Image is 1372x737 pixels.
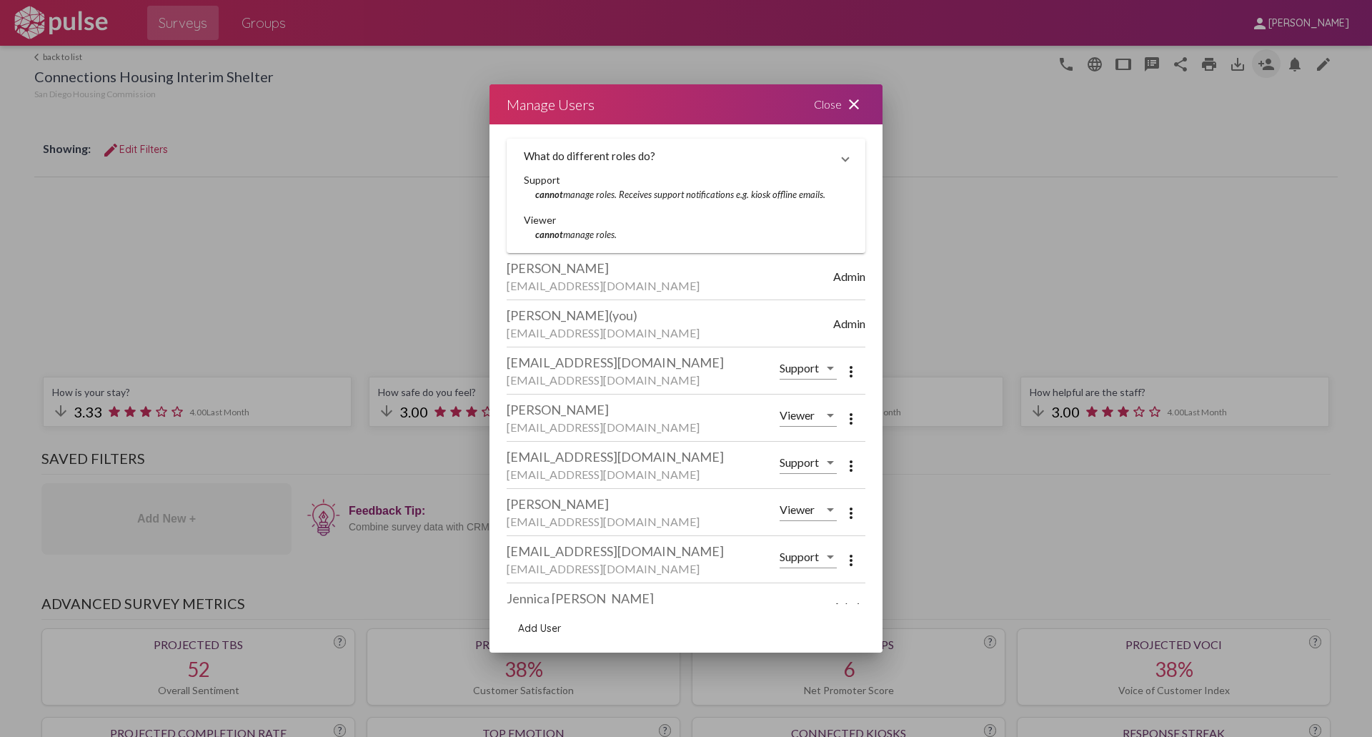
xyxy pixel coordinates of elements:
[780,503,815,516] span: Viewer
[842,457,860,475] mat-icon: more_vert
[507,562,780,575] div: [EMAIL_ADDRESS][DOMAIN_NAME]
[507,307,833,323] div: [PERSON_NAME]
[833,600,865,613] span: Admin
[535,189,825,200] i: manage roles. Receives support notifications e.g. kiosk offline emails.
[842,363,860,380] mat-icon: more_vert
[524,149,831,162] mat-panel-title: What do different roles do?
[780,408,815,422] span: Viewer
[837,498,865,527] button: More options menu
[535,189,563,200] b: cannot
[507,449,780,465] div: [EMAIL_ADDRESS][DOMAIN_NAME]
[535,229,617,240] i: manage roles.
[507,615,572,641] button: add user
[518,622,561,635] span: Add User
[507,326,833,340] div: [EMAIL_ADDRESS][DOMAIN_NAME]
[780,550,819,563] span: Support
[507,402,780,417] div: [PERSON_NAME]
[507,139,865,173] mat-expansion-panel-header: What do different roles do?
[837,404,865,432] button: More options menu
[837,545,865,574] button: More options menu
[507,173,865,253] div: What do different roles do?
[507,373,780,387] div: [EMAIL_ADDRESS][DOMAIN_NAME]
[842,410,860,427] mat-icon: more_vert
[507,590,833,606] div: Jennica [PERSON_NAME]
[833,317,865,330] span: Admin
[507,543,780,559] div: [EMAIL_ADDRESS][DOMAIN_NAME]
[507,515,780,528] div: [EMAIL_ADDRESS][DOMAIN_NAME]
[837,357,865,385] button: More options menu
[524,213,848,227] div: Viewer
[507,420,780,434] div: [EMAIL_ADDRESS][DOMAIN_NAME]
[797,84,883,124] div: Close
[524,173,848,187] div: Support
[507,260,833,276] div: [PERSON_NAME]
[507,468,780,481] div: [EMAIL_ADDRESS][DOMAIN_NAME]
[535,229,563,240] b: cannot
[507,279,833,292] div: [EMAIL_ADDRESS][DOMAIN_NAME]
[845,96,863,113] mat-icon: close
[780,361,819,375] span: Support
[842,552,860,569] mat-icon: more_vert
[507,93,595,116] div: Manage Users
[842,505,860,522] mat-icon: more_vert
[507,355,780,370] div: [EMAIL_ADDRESS][DOMAIN_NAME]
[609,307,637,323] span: (you)
[507,496,780,512] div: [PERSON_NAME]
[780,455,819,469] span: Support
[837,451,865,480] button: More options menu
[833,269,865,283] span: Admin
